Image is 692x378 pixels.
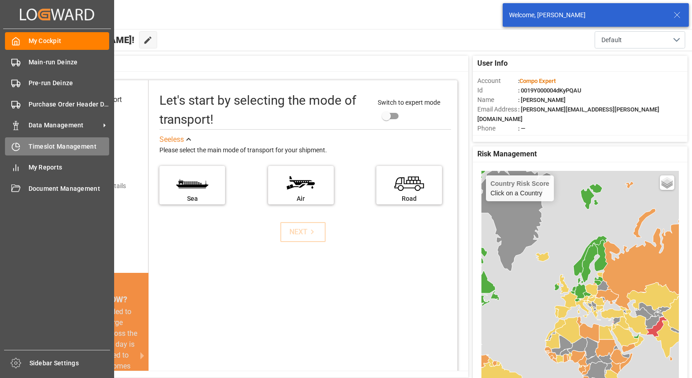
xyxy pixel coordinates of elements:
[5,95,109,113] a: Purchase Order Header Deinze
[5,53,109,71] a: Main-run Deinze
[477,149,537,160] span: Risk Management
[37,31,135,48] span: Hello [PERSON_NAME]!
[477,133,518,143] span: Account Type
[29,36,110,46] span: My Cockpit
[164,194,221,204] div: Sea
[273,194,329,204] div: Air
[289,227,317,237] div: NEXT
[378,99,440,106] span: Switch to expert mode
[159,145,451,156] div: Please select the main mode of transport for your shipment.
[490,180,549,187] h4: Country Risk Score
[518,125,525,132] span: : —
[477,76,518,86] span: Account
[518,78,556,84] span: :
[29,78,110,88] span: Pre-run Deinze
[595,31,685,48] button: open menu
[159,91,369,129] div: Let's start by selecting the mode of transport!
[477,105,518,114] span: Email Address
[518,97,566,103] span: : [PERSON_NAME]
[601,35,622,45] span: Default
[5,32,109,50] a: My Cockpit
[509,10,665,20] div: Welcome, [PERSON_NAME]
[518,135,541,141] span: : Shipper
[477,124,518,133] span: Phone
[29,121,100,130] span: Data Management
[29,163,110,172] span: My Reports
[29,100,110,109] span: Purchase Order Header Deinze
[490,180,549,197] div: Click on a Country
[477,86,518,95] span: Id
[29,359,111,368] span: Sidebar Settings
[29,142,110,151] span: Timeslot Management
[660,175,674,190] a: Layers
[5,74,109,92] a: Pre-run Deinze
[5,137,109,155] a: Timeslot Management
[29,58,110,67] span: Main-run Deinze
[29,184,110,194] span: Document Management
[477,58,508,69] span: User Info
[477,106,659,122] span: : [PERSON_NAME][EMAIL_ADDRESS][PERSON_NAME][DOMAIN_NAME]
[518,87,581,94] span: : 0019Y000004dKyPQAU
[280,222,326,242] button: NEXT
[381,194,437,204] div: Road
[159,134,184,145] div: See less
[477,95,518,105] span: Name
[519,78,556,84] span: Compo Expert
